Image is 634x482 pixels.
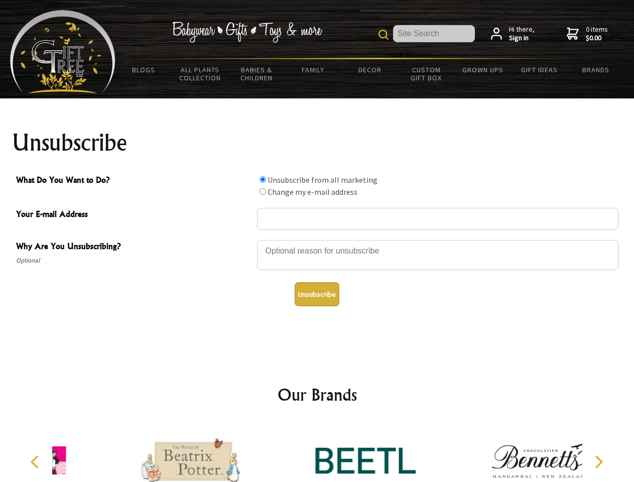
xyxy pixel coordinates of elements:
[454,59,511,80] a: Grown Ups
[257,240,618,270] textarea: Why Are You Unsubscribing?
[260,188,266,195] input: What Do You Want to Do?
[586,25,608,43] span: 0 items
[10,10,115,93] img: Babyware - Gifts - Toys and more...
[172,59,229,88] a: All Plants Collection
[567,25,608,43] a: 0 items$0.00
[511,59,568,80] a: Gift Ideas
[228,59,285,88] a: Babies & Children
[378,30,389,40] img: product search
[509,34,535,43] strong: Sign in
[257,208,618,230] input: Your E-mail Address
[25,451,47,473] button: Previous
[398,59,455,88] a: Custom Gift Box
[268,187,357,197] label: Change my e-mail address
[115,59,172,80] a: BLOGS
[16,240,252,255] span: Why Are You Unsubscribing?
[285,59,342,80] a: Family
[509,25,535,43] span: Hi there,
[12,131,622,155] h1: Unsubscribe
[172,22,322,43] img: Babywear - Gifts - Toys & more
[568,59,624,80] a: Brands
[16,208,252,222] span: Your E-mail Address
[268,175,377,185] label: Unsubscribe from all marketing
[16,174,252,188] span: What Do You Want to Do?
[20,383,614,407] h2: Our Brands
[295,282,339,306] button: Unsubscribe
[341,59,398,80] a: Decor
[586,34,608,43] strong: $0.00
[491,25,535,43] a: Hi there,Sign in
[393,25,475,42] input: Site Search
[587,451,609,473] button: Next
[16,255,252,267] span: Optional
[260,176,266,183] input: What Do You Want to Do?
